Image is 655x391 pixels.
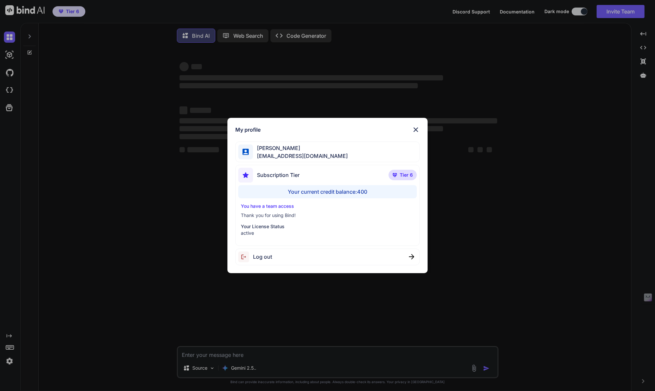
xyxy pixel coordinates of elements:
span: Log out [253,253,272,261]
img: profile [243,149,249,155]
p: You have a team access [241,203,414,209]
img: close [412,126,420,134]
span: [PERSON_NAME] [253,144,348,152]
img: subscription [238,168,253,183]
h1: My profile [235,126,261,134]
img: logout [238,251,253,262]
span: [EMAIL_ADDRESS][DOMAIN_NAME] [253,152,348,160]
p: Thank you for using Bind! [241,212,414,219]
span: Subscription Tier [257,171,300,179]
p: active [241,230,414,236]
img: close [409,254,414,259]
span: Tier 6 [400,172,413,178]
p: Your License Status [241,223,414,230]
img: premium [392,173,397,177]
div: Your current credit balance: 400 [238,185,417,198]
